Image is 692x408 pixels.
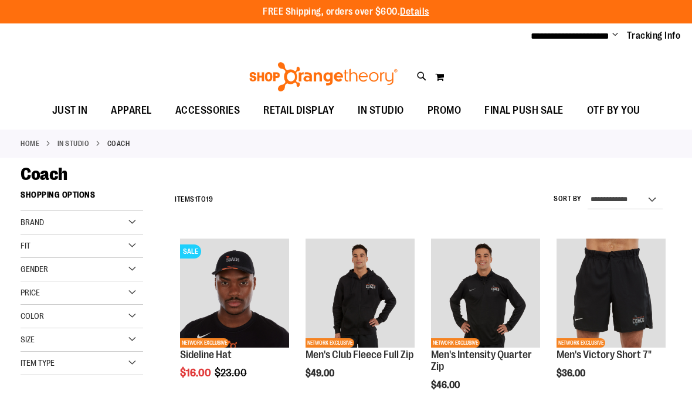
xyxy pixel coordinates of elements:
[252,97,346,124] a: RETAIL DISPLAY
[215,367,249,379] span: $23.00
[575,97,652,124] a: OTF BY YOU
[306,338,354,348] span: NETWORK EXCLUSIVE
[21,185,143,211] strong: Shopping Options
[175,97,240,124] span: ACCESSORIES
[557,368,587,379] span: $36.00
[431,239,540,349] a: OTF Mens Coach FA23 Intensity Quarter Zip - Black primary imageNETWORK EXCLUSIVE
[21,358,55,368] span: Item Type
[180,349,232,361] a: Sideline Hat
[180,338,229,348] span: NETWORK EXCLUSIVE
[57,138,90,149] a: IN STUDIO
[557,338,605,348] span: NETWORK EXCLUSIVE
[21,164,67,184] span: Coach
[107,138,130,149] strong: Coach
[557,349,652,361] a: Men's Victory Short 7"
[263,5,429,19] p: FREE Shipping, orders over $600.
[164,97,252,124] a: ACCESSORIES
[21,241,30,250] span: Fit
[554,194,582,204] label: Sort By
[431,349,532,372] a: Men's Intensity Quarter Zip
[180,244,201,259] span: SALE
[21,138,39,149] a: Home
[431,380,462,390] span: $46.00
[473,97,575,124] a: FINAL PUSH SALE
[300,233,420,408] div: product
[431,239,540,348] img: OTF Mens Coach FA23 Intensity Quarter Zip - Black primary image
[306,239,415,349] a: OTF Mens Coach FA23 Club Fleece Full Zip - Black primary imageNETWORK EXCLUSIVE
[306,239,415,348] img: OTF Mens Coach FA23 Club Fleece Full Zip - Black primary image
[587,97,640,124] span: OTF BY YOU
[263,97,334,124] span: RETAIL DISPLAY
[400,6,429,17] a: Details
[21,217,44,227] span: Brand
[21,288,40,297] span: Price
[99,97,164,124] a: APPAREL
[306,349,413,361] a: Men's Club Fleece Full Zip
[428,97,462,124] span: PROMO
[247,62,399,91] img: Shop Orangetheory
[180,239,289,349] a: Sideline Hat primary imageSALENETWORK EXCLUSIVE
[111,97,152,124] span: APPAREL
[206,195,213,203] span: 19
[557,239,666,349] a: OTF Mens Coach FA23 Victory Short - Black primary imageNETWORK EXCLUSIVE
[174,233,295,408] div: product
[21,311,44,321] span: Color
[180,239,289,348] img: Sideline Hat primary image
[627,29,681,42] a: Tracking Info
[557,239,666,348] img: OTF Mens Coach FA23 Victory Short - Black primary image
[195,195,198,203] span: 1
[306,368,336,379] span: $49.00
[431,338,480,348] span: NETWORK EXCLUSIVE
[40,97,100,124] a: JUST IN
[358,97,404,124] span: IN STUDIO
[484,97,564,124] span: FINAL PUSH SALE
[416,97,473,124] a: PROMO
[346,97,416,124] a: IN STUDIO
[180,367,213,379] span: $16.00
[21,264,48,274] span: Gender
[551,233,671,408] div: product
[612,30,618,42] button: Account menu
[21,335,35,344] span: Size
[52,97,88,124] span: JUST IN
[175,191,213,209] h2: Items to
